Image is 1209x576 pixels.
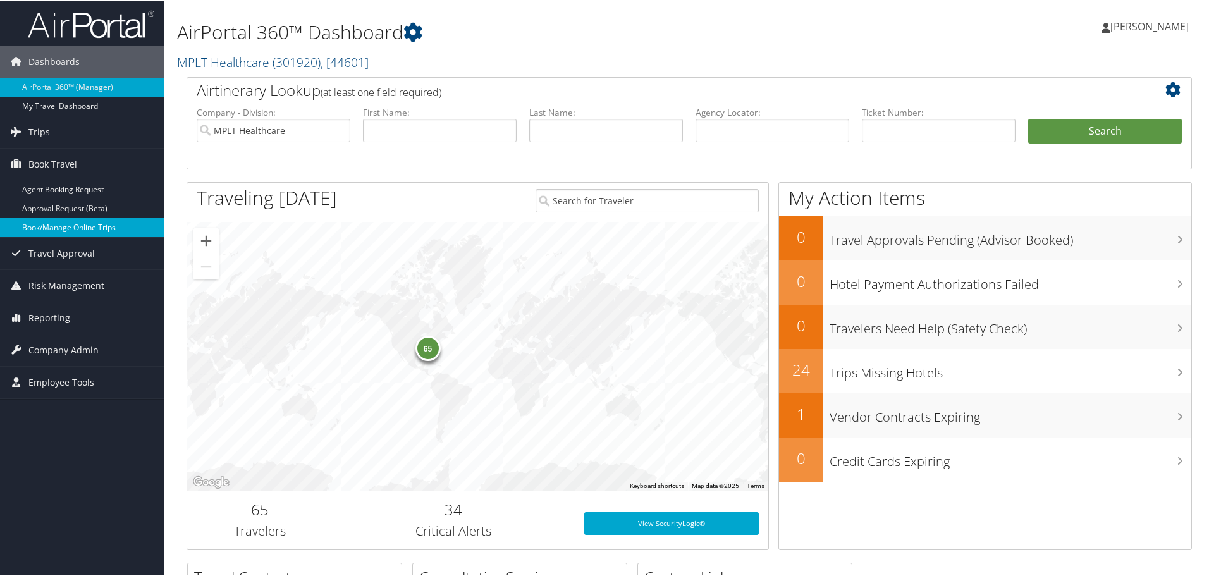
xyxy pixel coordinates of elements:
[830,401,1191,425] h3: Vendor Contracts Expiring
[177,52,369,70] a: MPLT Healthcare
[197,183,337,210] h1: Traveling [DATE]
[1110,18,1189,32] span: [PERSON_NAME]
[584,511,759,534] a: View SecurityLogic®
[779,225,823,247] h2: 0
[1028,118,1182,143] button: Search
[830,357,1191,381] h3: Trips Missing Hotels
[529,105,683,118] label: Last Name:
[321,84,441,98] span: (at least one field required)
[779,392,1191,436] a: 1Vendor Contracts Expiring
[28,236,95,268] span: Travel Approval
[28,115,50,147] span: Trips
[779,183,1191,210] h1: My Action Items
[342,498,565,519] h2: 34
[363,105,517,118] label: First Name:
[779,446,823,468] h2: 0
[190,473,232,489] img: Google
[862,105,1016,118] label: Ticket Number:
[692,481,739,488] span: Map data ©2025
[197,78,1098,100] h2: Airtinerary Lookup
[830,224,1191,248] h3: Travel Approvals Pending (Advisor Booked)
[28,8,154,38] img: airportal-logo.png
[830,268,1191,292] h3: Hotel Payment Authorizations Failed
[696,105,849,118] label: Agency Locator:
[28,269,104,300] span: Risk Management
[536,188,759,211] input: Search for Traveler
[630,481,684,489] button: Keyboard shortcuts
[779,259,1191,303] a: 0Hotel Payment Authorizations Failed
[193,227,219,252] button: Zoom in
[197,498,323,519] h2: 65
[28,301,70,333] span: Reporting
[415,334,440,360] div: 65
[830,445,1191,469] h3: Credit Cards Expiring
[779,215,1191,259] a: 0Travel Approvals Pending (Advisor Booked)
[193,253,219,278] button: Zoom out
[830,312,1191,336] h3: Travelers Need Help (Safety Check)
[190,473,232,489] a: Open this area in Google Maps (opens a new window)
[28,45,80,77] span: Dashboards
[779,358,823,379] h2: 24
[747,481,764,488] a: Terms (opens in new tab)
[28,333,99,365] span: Company Admin
[779,269,823,291] h2: 0
[197,105,350,118] label: Company - Division:
[28,365,94,397] span: Employee Tools
[321,52,369,70] span: , [ 44601 ]
[273,52,321,70] span: ( 301920 )
[779,303,1191,348] a: 0Travelers Need Help (Safety Check)
[779,436,1191,481] a: 0Credit Cards Expiring
[28,147,77,179] span: Book Travel
[1102,6,1201,44] a: [PERSON_NAME]
[779,314,823,335] h2: 0
[779,402,823,424] h2: 1
[342,521,565,539] h3: Critical Alerts
[197,521,323,539] h3: Travelers
[779,348,1191,392] a: 24Trips Missing Hotels
[177,18,860,44] h1: AirPortal 360™ Dashboard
